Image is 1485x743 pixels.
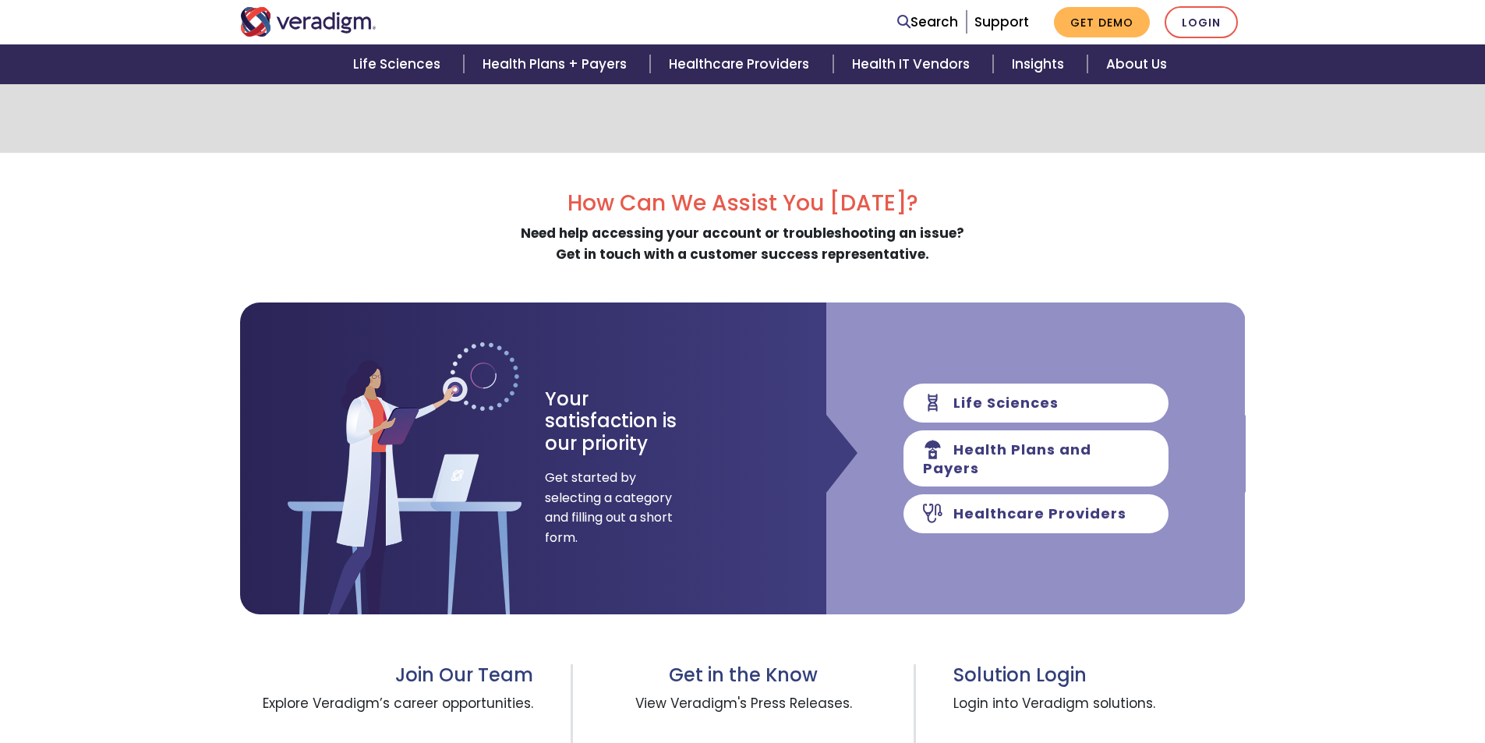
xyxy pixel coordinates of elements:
a: Search [897,12,958,33]
h3: Get in the Know [610,664,876,687]
a: Health Plans + Payers [464,44,650,84]
span: Explore Veradigm’s career opportunities. [240,687,534,743]
span: View Veradigm's Press Releases. [610,687,876,743]
a: Login [1165,6,1238,38]
img: Veradigm logo [240,7,377,37]
a: Get Demo [1054,7,1150,37]
a: Health IT Vendors [833,44,993,84]
h3: Your satisfaction is our priority [545,388,705,455]
span: Login into Veradigm solutions. [953,687,1245,743]
a: Insights [993,44,1087,84]
strong: Need help accessing your account or troubleshooting an issue? Get in touch with a customer succes... [521,224,964,264]
a: Support [974,12,1029,31]
span: Get started by selecting a category and filling out a short form. [545,468,674,547]
a: About Us [1087,44,1186,84]
h3: Solution Login [953,664,1245,687]
h3: Join Our Team [240,664,534,687]
a: Life Sciences [334,44,464,84]
h2: How Can We Assist You [DATE]? [240,190,1246,217]
a: Healthcare Providers [650,44,833,84]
